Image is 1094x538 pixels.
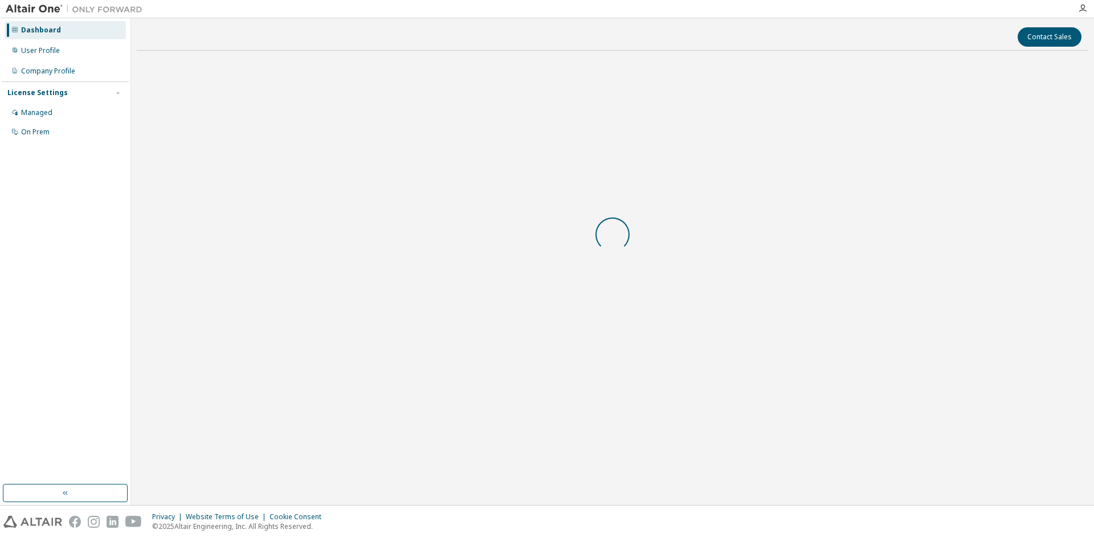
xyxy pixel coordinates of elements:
div: On Prem [21,128,50,137]
div: Privacy [152,512,186,521]
img: linkedin.svg [107,516,119,528]
button: Contact Sales [1018,27,1081,47]
div: Company Profile [21,67,75,76]
div: Website Terms of Use [186,512,270,521]
div: Dashboard [21,26,61,35]
img: Altair One [6,3,148,15]
img: youtube.svg [125,516,142,528]
div: User Profile [21,46,60,55]
p: © 2025 Altair Engineering, Inc. All Rights Reserved. [152,521,328,531]
img: instagram.svg [88,516,100,528]
img: altair_logo.svg [3,516,62,528]
img: facebook.svg [69,516,81,528]
div: Managed [21,108,52,117]
div: License Settings [7,88,68,97]
div: Cookie Consent [270,512,328,521]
